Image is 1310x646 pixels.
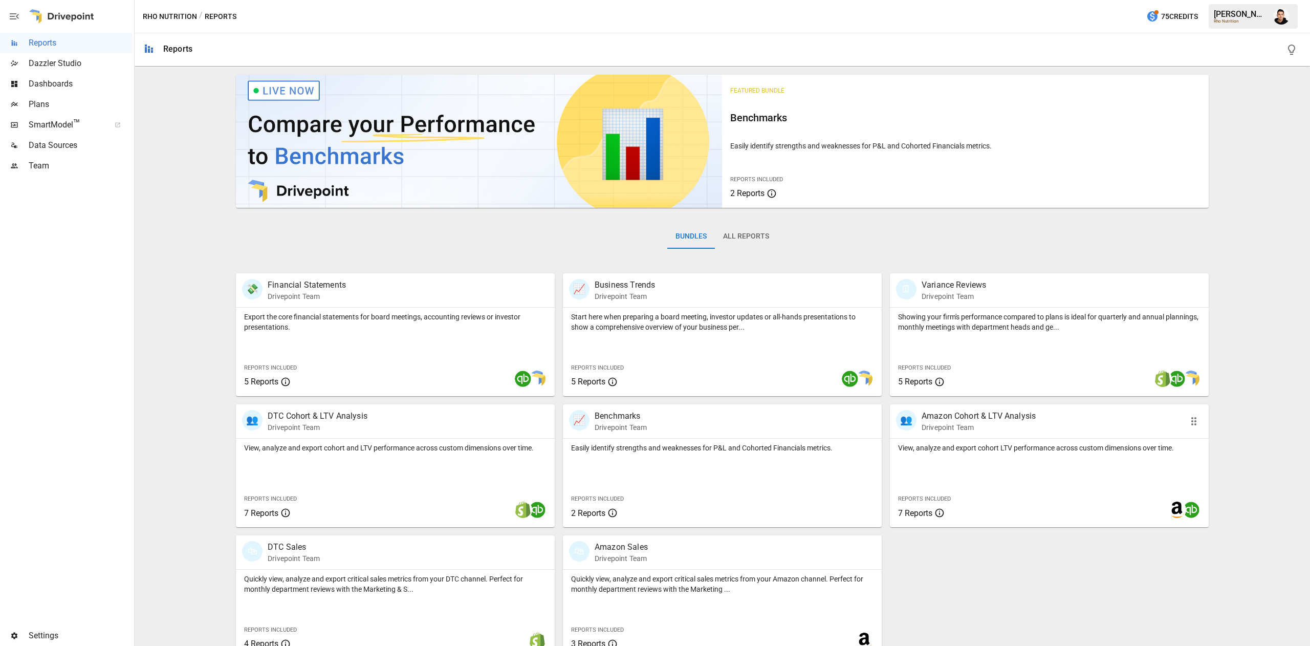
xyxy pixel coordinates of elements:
span: 5 Reports [571,377,605,386]
span: Data Sources [29,139,132,152]
span: Dashboards [29,78,132,90]
p: Drivepoint Team [595,553,648,564]
span: Reports Included [571,364,624,371]
span: Reports Included [244,496,297,502]
span: Reports Included [244,364,297,371]
img: amazon [1169,502,1185,518]
button: Bundles [667,224,715,249]
p: Amazon Cohort & LTV Analysis [922,410,1036,422]
span: Reports Included [730,176,783,183]
p: View, analyze and export cohort and LTV performance across custom dimensions over time. [244,443,547,453]
p: Start here when preparing a board meeting, investor updates or all-hands presentations to show a ... [571,312,874,332]
p: Variance Reviews [922,279,986,291]
span: ™ [73,117,80,130]
button: 75Credits [1142,7,1202,26]
span: Reports Included [898,364,951,371]
img: smart model [856,371,872,387]
img: quickbooks [515,371,531,387]
p: Quickly view, analyze and export critical sales metrics from your DTC channel. Perfect for monthl... [244,574,547,594]
p: Quickly view, analyze and export critical sales metrics from your Amazon channel. Perfect for mon... [571,574,874,594]
span: Settings [29,630,132,642]
img: quickbooks [1183,502,1199,518]
img: quickbooks [842,371,858,387]
div: 💸 [242,279,263,299]
p: Drivepoint Team [268,422,367,433]
div: 🛍 [242,541,263,562]
span: 7 Reports [244,508,278,518]
span: 7 Reports [898,508,932,518]
div: Reports [163,44,192,54]
span: Reports Included [571,627,624,633]
span: Plans [29,98,132,111]
div: [PERSON_NAME] [1214,9,1267,19]
span: Dazzler Studio [29,57,132,70]
p: Drivepoint Team [595,291,655,302]
div: 📈 [569,279,589,299]
p: Amazon Sales [595,541,648,553]
p: Showing your firm's performance compared to plans is ideal for quarterly and annual plannings, mo... [898,312,1200,332]
img: shopify [1154,371,1171,387]
div: Rho Nutrition [1214,19,1267,24]
p: Benchmarks [595,410,647,422]
img: smart model [1183,371,1199,387]
p: Drivepoint Team [595,422,647,433]
span: Featured Bundle [730,87,784,94]
span: Reports Included [244,627,297,633]
img: Francisco Sanchez [1273,8,1290,25]
p: Drivepoint Team [268,553,320,564]
span: 5 Reports [898,377,932,386]
p: Financial Statements [268,279,346,291]
div: 🗓 [896,279,916,299]
p: Easily identify strengths and weaknesses for P&L and Cohorted Financials metrics. [730,141,1200,151]
div: 🛍 [569,541,589,562]
button: Rho Nutrition [143,10,197,23]
button: Francisco Sanchez [1267,2,1296,31]
span: Reports [29,37,132,49]
span: 2 Reports [571,508,605,518]
span: Reports Included [571,496,624,502]
span: Reports Included [898,496,951,502]
p: Drivepoint Team [922,422,1036,433]
span: 75 Credits [1161,10,1198,23]
img: quickbooks [1169,371,1185,387]
img: quickbooks [529,502,545,518]
div: 👥 [896,410,916,430]
p: Drivepoint Team [922,291,986,302]
img: smart model [529,371,545,387]
p: Easily identify strengths and weaknesses for P&L and Cohorted Financials metrics. [571,443,874,453]
img: video thumbnail [236,75,722,208]
p: Drivepoint Team [268,291,346,302]
h6: Benchmarks [730,110,1200,126]
div: 👥 [242,410,263,430]
p: Business Trends [595,279,655,291]
p: View, analyze and export cohort LTV performance across custom dimensions over time. [898,443,1200,453]
div: 📈 [569,410,589,430]
p: Export the core financial statements for board meetings, accounting reviews or investor presentat... [244,312,547,332]
span: Team [29,160,132,172]
span: 2 Reports [730,188,765,198]
span: SmartModel [29,119,103,131]
p: DTC Sales [268,541,320,553]
p: DTC Cohort & LTV Analysis [268,410,367,422]
button: All Reports [715,224,777,249]
img: shopify [515,502,531,518]
div: / [199,10,203,23]
span: 5 Reports [244,377,278,386]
